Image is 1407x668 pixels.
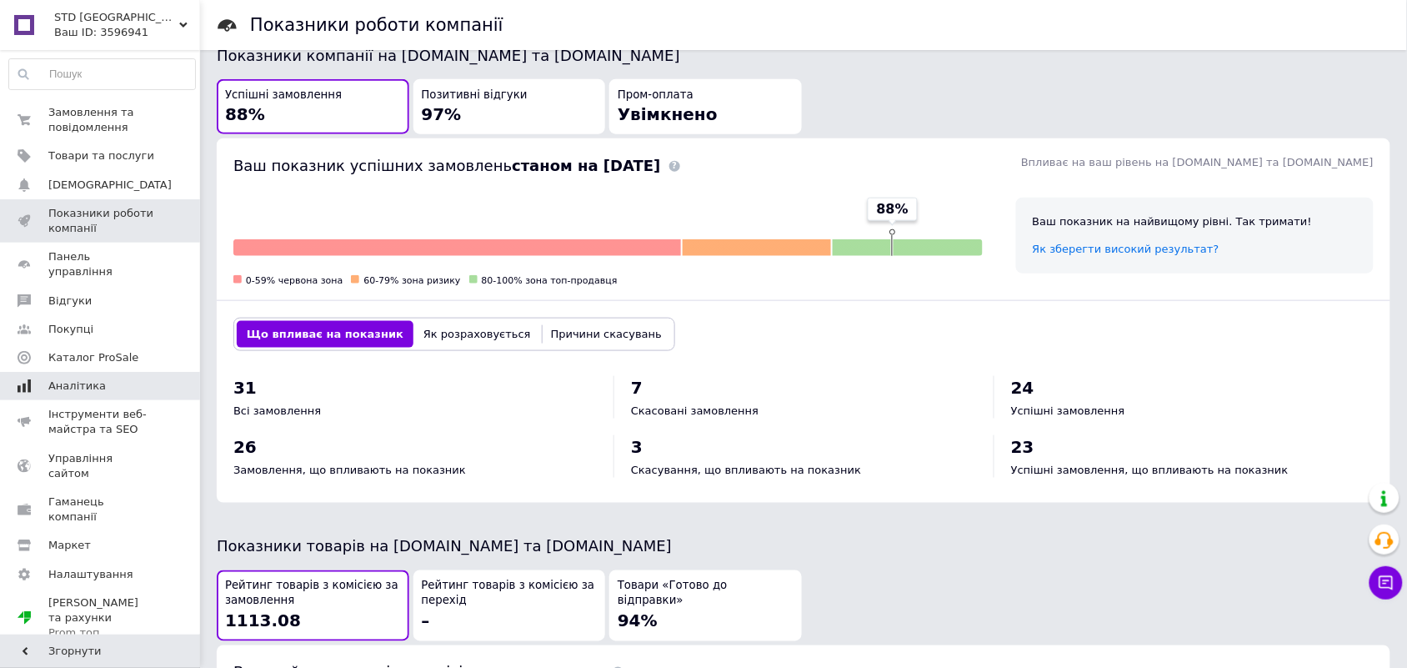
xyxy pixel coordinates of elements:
span: 31 [233,378,257,398]
span: Каталог ProSale [48,350,138,365]
button: Позитивні відгуки97% [413,79,606,135]
span: Всі замовлення [233,404,321,417]
span: 0-59% червона зона [246,275,343,286]
button: Чат з покупцем [1369,566,1403,600]
span: 88% [225,104,265,124]
span: 23 [1011,437,1034,457]
span: 26 [233,437,257,457]
span: 88% [877,200,909,218]
span: – [422,611,430,631]
div: Ваш показник на найвищому рівні. Так тримати! [1033,214,1357,229]
span: Інструменти веб-майстра та SEO [48,407,154,437]
span: 24 [1011,378,1034,398]
span: Аналітика [48,379,106,394]
b: станом на [DATE] [512,157,660,174]
span: [PERSON_NAME] та рахунки [48,595,154,641]
span: 1113.08 [225,611,301,631]
button: Успішні замовлення88% [217,79,409,135]
button: Пром-оплатаУвімкнено [609,79,802,135]
span: Товари та послуги [48,148,154,163]
span: Впливає на ваш рівень на [DOMAIN_NAME] та [DOMAIN_NAME] [1021,156,1374,168]
span: Пром-оплата [618,88,693,103]
button: Як розраховується [413,321,541,348]
button: Товари «Готово до відправки»94% [609,570,802,641]
span: Увімкнено [618,104,718,124]
span: Успішні замовлення, що впливають на показник [1011,464,1289,476]
span: Показники роботи компанії [48,206,154,236]
span: Відгуки [48,294,92,309]
span: 60-79% зона ризику [363,275,460,286]
span: 3 [631,437,643,457]
span: Ваш показник успішних замовлень [233,157,661,174]
h1: Показники роботи компанії [250,15,503,35]
span: Налаштування [48,567,133,582]
input: Пошук [9,59,195,89]
span: Позитивні відгуки [422,88,528,103]
span: Замовлення, що впливають на показник [233,464,466,476]
span: [DEMOGRAPHIC_DATA] [48,178,172,193]
div: Prom топ [48,625,154,640]
span: 94% [618,611,658,631]
span: Скасовані замовлення [631,404,759,417]
span: Товари «Готово до відправки» [618,579,794,610]
span: Рейтинг товарів з комісією за замовлення [225,579,401,610]
span: Успішні замовлення [225,88,342,103]
span: Рейтинг товарів з комісією за перехід [422,579,598,610]
a: Як зберегти високий результат? [1033,243,1219,255]
span: Замовлення та повідомлення [48,105,154,135]
span: STD Kiev [54,10,179,25]
span: Панель управління [48,249,154,279]
span: Показники товарів на [DOMAIN_NAME] та [DOMAIN_NAME] [217,538,672,555]
span: 80-100% зона топ-продавця [482,275,618,286]
button: Рейтинг товарів з комісією за замовлення1113.08 [217,570,409,641]
span: 7 [631,378,643,398]
button: Причини скасувань [541,321,672,348]
span: Управління сайтом [48,451,154,481]
span: Скасування, що впливають на показник [631,464,861,476]
button: Рейтинг товарів з комісією за перехід– [413,570,606,641]
span: Маркет [48,538,91,553]
div: Ваш ID: 3596941 [54,25,200,40]
span: Показники компанії на [DOMAIN_NAME] та [DOMAIN_NAME] [217,47,680,64]
span: 97% [422,104,462,124]
button: Що впливає на показник [237,321,413,348]
span: Покупці [48,322,93,337]
span: Успішні замовлення [1011,404,1125,417]
span: Гаманець компанії [48,495,154,525]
